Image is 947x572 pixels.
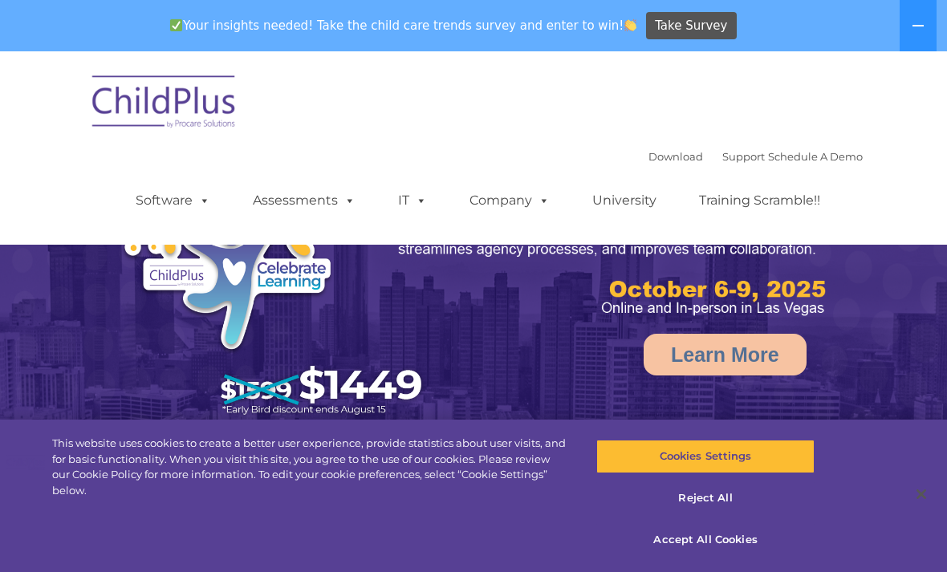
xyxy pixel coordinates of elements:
a: Company [453,185,566,217]
button: Reject All [596,481,814,515]
button: Cookies Settings [596,440,814,473]
button: Close [904,477,939,512]
button: Accept All Cookies [596,522,814,556]
span: Your insights needed! Take the child care trends survey and enter to win! [163,10,644,42]
img: ChildPlus by Procare Solutions [84,64,245,144]
a: Assessments [237,185,372,217]
a: Schedule A Demo [768,150,863,163]
a: Download [648,150,703,163]
a: Support [722,150,765,163]
img: ✅ [170,19,182,31]
div: This website uses cookies to create a better user experience, provide statistics about user visit... [52,436,568,498]
a: Training Scramble!! [683,185,836,217]
a: Take Survey [646,12,737,40]
span: Take Survey [655,12,727,40]
a: Learn More [644,334,807,375]
a: IT [382,185,443,217]
img: 👏 [624,19,636,31]
a: University [576,185,673,217]
a: Software [120,185,226,217]
font: | [648,150,863,163]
